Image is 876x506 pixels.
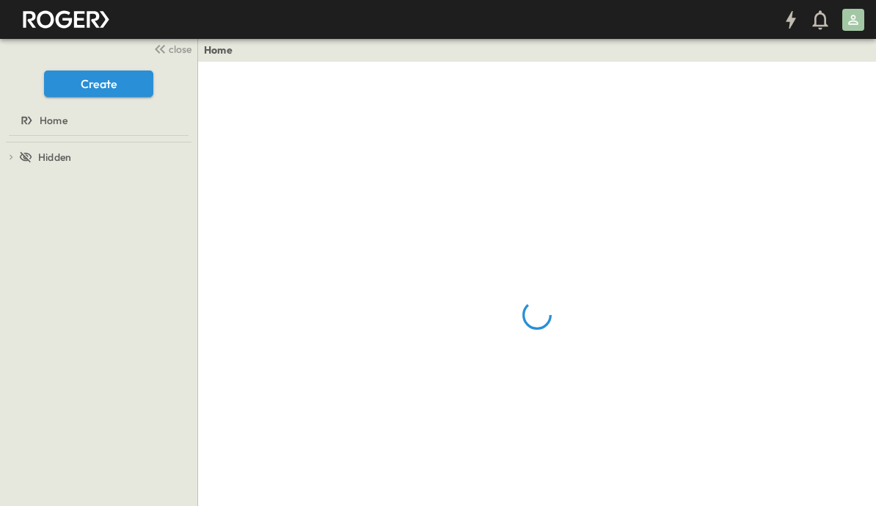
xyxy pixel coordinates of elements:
button: close [147,38,194,59]
a: Home [204,43,233,57]
button: Create [44,71,153,97]
nav: breadcrumbs [204,43,241,57]
a: Home [3,110,191,131]
span: Home [40,113,67,128]
span: close [169,42,191,57]
span: Hidden [38,150,71,165]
